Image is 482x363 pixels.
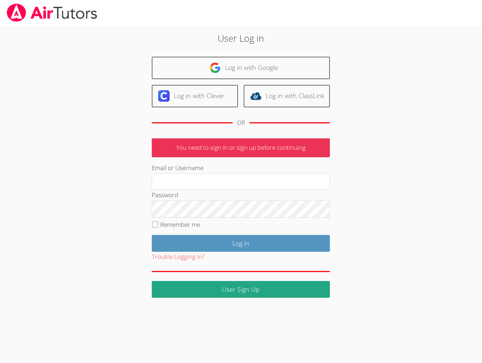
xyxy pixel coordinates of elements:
a: Log in with ClassLink [244,85,330,107]
label: Remember me [160,220,200,229]
img: airtutors_banner-c4298cdbf04f3fff15de1276eac7730deb9818008684d7c2e4769d2f7ddbe033.png [6,4,98,22]
button: Trouble Logging In? [152,252,204,262]
label: Email or Username [152,164,203,172]
input: Log in [152,235,330,252]
h2: User Log in [111,31,371,45]
img: classlink-logo-d6bb404cc1216ec64c9a2012d9dc4662098be43eaf13dc465df04b49fa7ab582.svg [250,90,261,102]
a: Log in with Google [152,57,330,79]
a: Log in with Clever [152,85,238,107]
a: User Sign Up [152,281,330,298]
label: Password [152,191,178,199]
p: You need to sign in or sign up before continuing [152,138,330,157]
div: OR [237,118,245,128]
img: clever-logo-6eab21bc6e7a338710f1a6ff85c0baf02591cd810cc4098c63d3a4b26e2feb20.svg [158,90,170,102]
img: google-logo-50288ca7cdecda66e5e0955fdab243c47b7ad437acaf1139b6f446037453330a.svg [209,62,221,73]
